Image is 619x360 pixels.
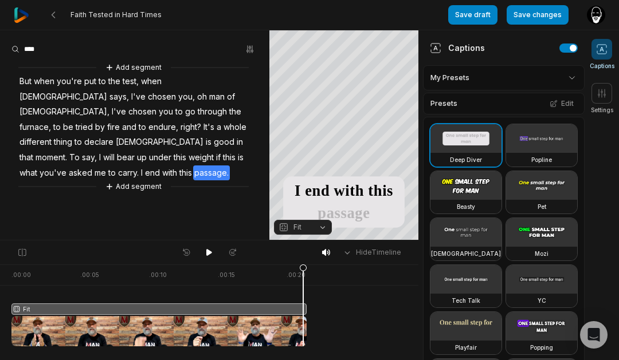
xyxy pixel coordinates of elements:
span: bear [116,150,136,165]
span: moment. [34,150,68,165]
span: But [18,74,33,89]
span: To [68,150,81,165]
button: Save changes [507,5,569,25]
span: weight [187,150,215,165]
span: furnace, [18,120,52,135]
span: oh [196,89,208,105]
button: Settings [591,83,613,114]
span: by [94,120,106,135]
div: Presets [423,93,585,114]
span: be [62,120,75,135]
span: Captions [590,62,614,70]
span: [DEMOGRAPHIC_DATA], [18,104,111,120]
span: I [140,165,144,181]
span: if [215,150,222,165]
span: to [138,120,147,135]
span: chosen [127,104,158,120]
span: different [18,134,53,150]
span: put [83,74,97,89]
div: Captions [430,42,485,54]
button: Captions [590,39,614,70]
span: under [148,150,173,165]
span: I [98,150,102,165]
span: go [184,104,197,120]
button: Add segment [103,180,164,193]
span: passage. [193,165,230,181]
span: right? [179,120,202,135]
span: good [213,134,236,150]
span: that [18,150,34,165]
span: to [73,134,83,150]
img: reap [14,7,29,23]
h3: Pet [538,202,546,211]
button: Fit [274,220,332,235]
span: endure, [147,120,179,135]
span: this [178,165,193,181]
span: thing [53,134,73,150]
span: chosen [147,89,177,105]
span: when [140,74,163,89]
span: will [102,150,116,165]
span: what [18,165,38,181]
span: when [33,74,56,89]
span: fire [106,120,121,135]
span: I've [130,89,147,105]
span: in [236,134,244,150]
span: me [93,165,107,181]
span: you're [56,74,83,89]
span: a [216,120,222,135]
span: to [107,165,117,181]
span: declare [83,134,115,150]
button: Save draft [448,5,497,25]
h3: YC [538,296,546,305]
span: is [205,134,213,150]
span: Faith Tested in Hard Times [70,10,162,19]
button: Edit [546,96,577,111]
span: of [226,89,236,105]
span: says, [108,89,130,105]
h3: Mozi [535,249,549,258]
span: test, [122,74,140,89]
span: this [173,150,187,165]
button: Add segment [103,61,164,74]
span: say, [81,150,98,165]
h3: Deep Diver [450,155,482,164]
span: to [174,104,184,120]
h3: Popping [530,343,553,352]
span: man [208,89,226,105]
h3: Tech Talk [452,296,480,305]
div: Open Intercom Messenger [580,321,608,349]
div: My Presets [423,65,585,90]
span: end [144,165,161,181]
span: the [228,104,242,120]
span: to [97,74,107,89]
span: Settings [591,106,613,114]
span: this [222,150,237,165]
h3: Beasty [457,202,475,211]
span: Fit [293,222,301,232]
span: with [161,165,178,181]
span: is [237,150,245,165]
span: tried [75,120,94,135]
span: through [197,104,228,120]
span: It's [202,120,216,135]
span: I've [111,104,127,120]
span: you [158,104,174,120]
span: [DEMOGRAPHIC_DATA] [18,89,108,105]
span: you've [38,165,68,181]
span: asked [68,165,93,181]
span: and [121,120,138,135]
h3: Popline [531,155,552,164]
span: to [52,120,62,135]
span: you, [177,89,196,105]
button: HideTimeline [339,244,405,261]
span: the [107,74,122,89]
span: carry. [117,165,140,181]
span: whole [222,120,248,135]
span: up [136,150,148,165]
span: [DEMOGRAPHIC_DATA] [115,134,205,150]
h3: [DEMOGRAPHIC_DATA] [431,249,501,258]
h3: Playfair [455,343,477,352]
